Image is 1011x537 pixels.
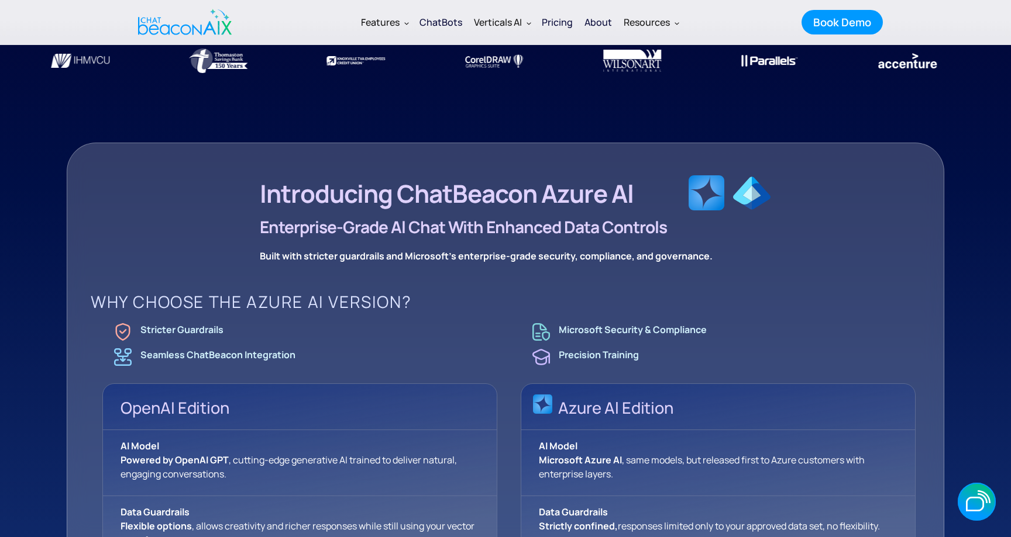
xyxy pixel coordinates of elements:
span: AI Model [539,439,577,452]
div: Resources [624,14,670,30]
h1: Azure Al Edition [552,386,915,429]
img: Knoxville Employee Credit Union uses ChatBeacon [321,32,391,90]
a: Book Demo [802,10,883,34]
div: Book Demo [813,15,871,30]
a: About [579,7,618,37]
img: Dropdown [527,20,531,25]
p: , same models, but released first to Azure customers with enterprise layers. [521,430,915,496]
div: ChatBots [419,14,462,30]
div: Features [361,14,400,30]
span: Data Guardrails Strictly confined, [539,505,618,532]
div: Verticals AI [468,8,536,36]
div: Resources [618,8,684,36]
img: Microsoft Entra [733,169,770,212]
a: ChatBots [414,7,468,37]
p: , cutting-edge generative AI trained to deliver natural, engaging conversations. [103,430,497,496]
img: Dropdown [675,20,679,25]
strong: Flexible options [121,519,192,532]
strong: Seamless ChatBeacon Integration [140,348,295,361]
img: Thomaston Saving Bankusing ChatBeaconAI [183,32,253,90]
span: AI Model [121,439,159,452]
span: Data Guardrails [121,505,190,518]
img: Dropdown [404,20,409,25]
strong: Enterprise-Grade Al Chat with Enhanced Data Controls [260,216,667,238]
strong: Microsoft Security & Compliance [559,323,707,336]
strong: Built with stricter guardrails and Microsoft's enterprise-grade security, compliance, and governa... [260,250,713,262]
strong: Stricter Guardrails [140,323,223,336]
strong: Introducing ChatBeacon Azure Al [260,176,634,210]
div: Verticals AI [474,14,522,30]
h1: OpenAI Edition [103,386,497,430]
a: Pricing [536,7,579,37]
strong: Precision Training [559,348,639,361]
div: Features [355,8,414,36]
strong: WHY CHOOSE THE AZURE AI VERSION? [91,290,411,313]
div: Pricing [542,14,573,30]
strong: Powered by OpenAI GPT [121,453,229,466]
img: Azure Open AI [533,386,552,414]
div: About [584,14,612,30]
img: Empeople Credit Union using ChatBeaconAI [45,32,115,90]
strong: Microsoft Azure AI [539,453,622,466]
a: home [128,2,238,43]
